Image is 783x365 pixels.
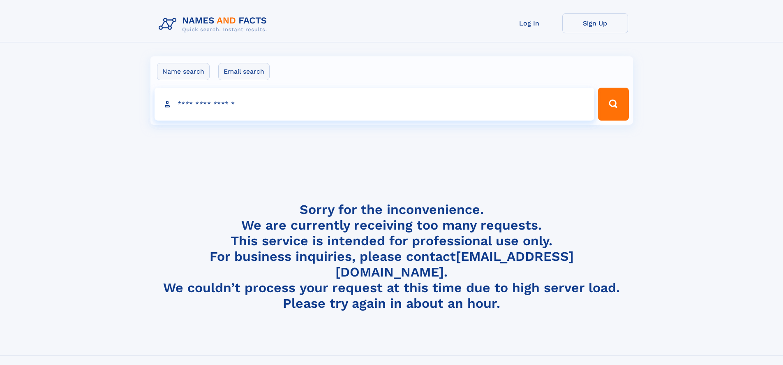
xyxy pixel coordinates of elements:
[218,63,270,80] label: Email search
[157,63,210,80] label: Name search
[155,13,274,35] img: Logo Names and Facts
[335,249,574,280] a: [EMAIL_ADDRESS][DOMAIN_NAME]
[155,88,595,121] input: search input
[562,13,628,33] a: Sign Up
[155,202,628,312] h4: Sorry for the inconvenience. We are currently receiving too many requests. This service is intend...
[598,88,628,121] button: Search Button
[497,13,562,33] a: Log In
